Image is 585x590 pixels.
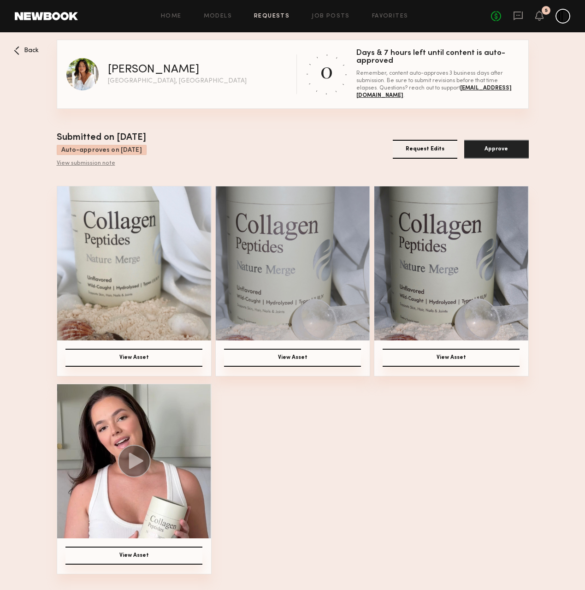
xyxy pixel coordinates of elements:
span: Back [24,48,39,54]
img: Asset [374,186,528,340]
div: Days & 7 hours left until content is auto-approved [356,49,519,65]
a: Job Posts [312,13,350,19]
img: AnnaNoel O profile picture. [66,58,99,90]
div: 5 [545,8,548,13]
a: Requests [254,13,290,19]
a: Favorites [372,13,408,19]
div: 0 [320,56,333,84]
img: Asset [216,186,370,340]
div: Auto-approves on [DATE] [57,145,147,155]
img: Asset [57,186,211,340]
a: Home [161,13,182,19]
div: Submitted on [DATE] [57,131,147,145]
button: Request Edits [393,140,457,159]
img: Asset [57,384,211,538]
button: View Asset [65,547,202,565]
a: Models [204,13,232,19]
button: View Asset [383,349,520,367]
button: View Asset [224,349,361,367]
div: [PERSON_NAME] [108,64,199,76]
div: [GEOGRAPHIC_DATA], [GEOGRAPHIC_DATA] [108,78,247,84]
div: View submission note [57,160,147,167]
div: Remember, content auto-approves 3 business days after submission. Be sure to submit revisions bef... [356,70,519,99]
button: View Asset [65,349,202,367]
button: Approve [464,140,529,159]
